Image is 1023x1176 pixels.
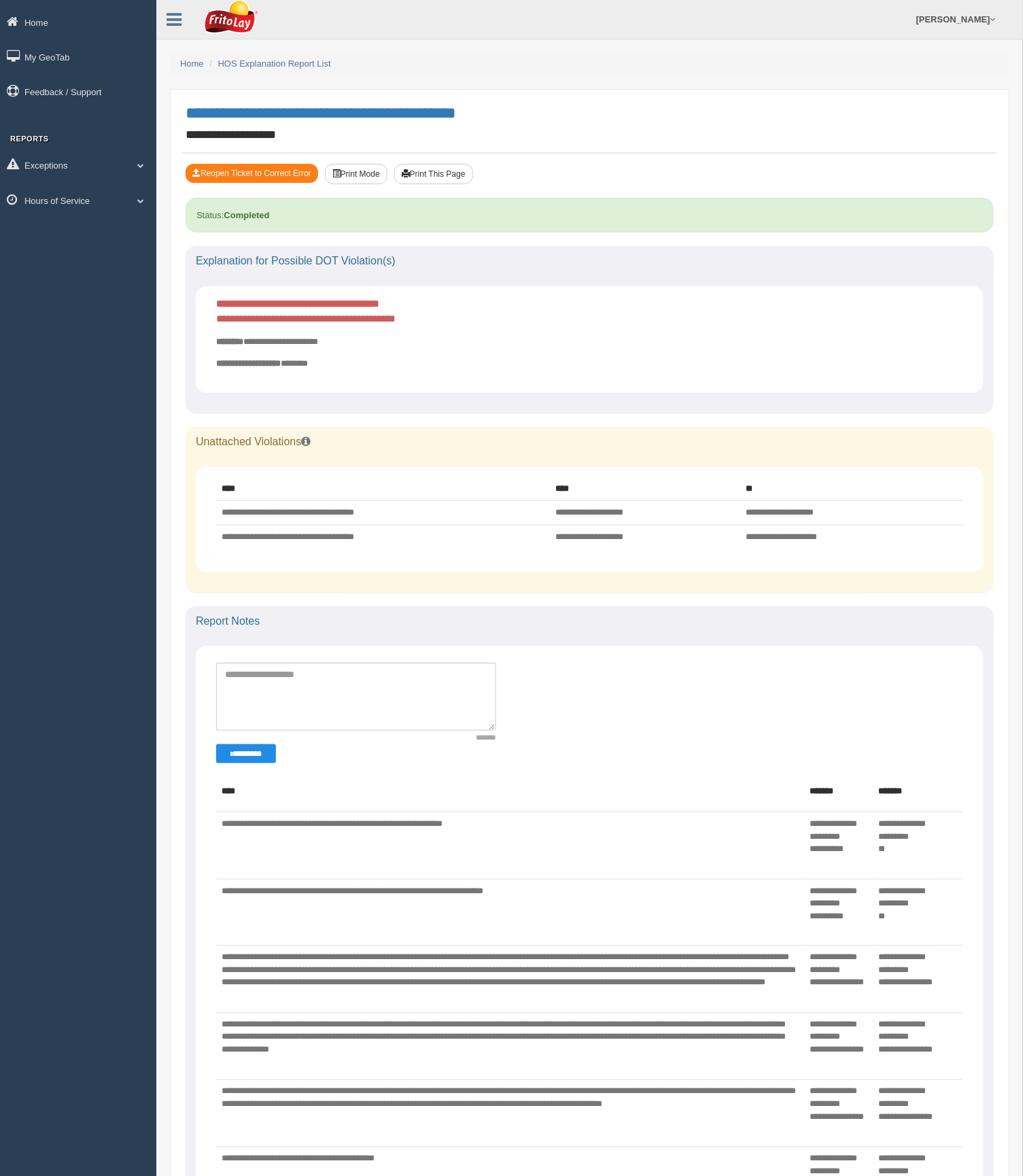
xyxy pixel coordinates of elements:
[186,246,994,276] div: Explanation for Possible DOT Violation(s)
[394,164,473,184] button: Print This Page
[186,164,318,183] button: Reopen Ticket
[180,58,204,69] a: Home
[186,198,994,232] div: Status:
[186,606,994,636] div: Report Notes
[186,427,994,457] div: Unattached Violations
[216,744,276,763] button: Change Filter Options
[218,58,331,69] a: HOS Explanation Report List
[224,210,269,220] strong: Completed
[325,164,387,184] button: Print Mode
